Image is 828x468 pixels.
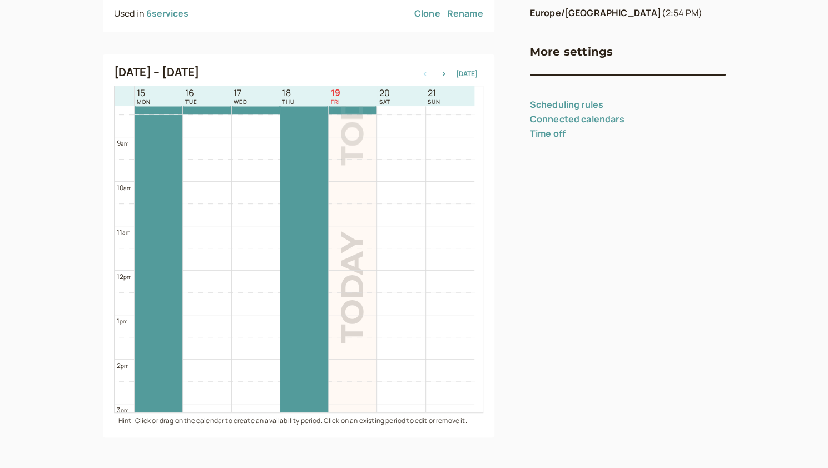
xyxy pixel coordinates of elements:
[183,87,200,106] a: September 16, 2025
[234,98,247,105] span: WED
[117,182,132,193] div: 10
[231,87,250,106] a: September 17, 2025
[137,98,151,105] span: MON
[121,140,128,147] span: am
[114,66,200,79] h2: [DATE] – [DATE]
[530,6,726,21] p: ( 2:54 PM )
[282,88,295,98] span: 18
[282,98,295,105] span: THU
[456,70,478,78] button: [DATE]
[280,87,297,106] a: September 18, 2025
[114,413,483,426] div: Hint: Click or drag on the calendar to create an availability period. Click on an existing period...
[185,98,197,105] span: TUE
[447,7,483,21] a: Rename
[530,98,604,111] a: Scheduling rules
[117,227,131,237] div: 11
[379,88,390,98] span: 20
[123,273,131,281] span: pm
[414,7,440,21] a: Clone
[117,360,129,371] div: 2
[120,317,127,325] span: pm
[331,98,340,105] span: FRI
[234,88,247,98] span: 17
[530,7,662,19] b: Europe/[GEOGRAPHIC_DATA]
[530,127,566,140] a: Time off
[530,43,613,61] h3: More settings
[530,113,624,125] a: Connected calendars
[117,405,129,415] div: 3
[425,87,443,106] a: September 21, 2025
[428,98,440,105] span: SUN
[114,7,189,21] div: Used in
[146,8,189,18] button: 6services
[135,87,153,106] a: September 15, 2025
[122,228,130,236] span: am
[379,98,390,105] span: SAT
[428,88,440,98] span: 21
[117,316,128,326] div: 1
[185,88,197,98] span: 16
[117,138,129,148] div: 9
[137,88,151,98] span: 15
[329,87,343,106] a: September 19, 2025
[117,271,132,282] div: 12
[772,415,828,468] iframe: Chat Widget
[331,88,340,98] span: 19
[123,184,131,192] span: am
[377,87,393,106] a: September 20, 2025
[121,362,128,370] span: pm
[121,406,128,414] span: pm
[329,71,376,114] div: 7:30 AM – 8:30 AM recurr.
